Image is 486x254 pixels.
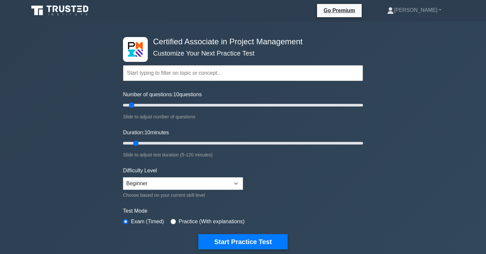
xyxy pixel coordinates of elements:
[123,151,363,159] div: Slide to adjust test duration (5-120 minutes)
[123,65,363,81] input: Start typing to filter on topic or concept...
[123,91,202,99] label: Number of questions: questions
[150,37,331,47] h4: Certified Associate in Project Management
[123,207,363,215] label: Test Mode
[123,167,157,175] label: Difficulty Level
[144,130,150,135] span: 10
[179,218,244,226] label: Practice (With explanations)
[123,129,169,137] label: Duration: minutes
[198,234,288,249] button: Start Practice Test
[320,6,359,15] a: Go Premium
[131,218,164,226] label: Exam (Timed)
[371,4,457,17] a: [PERSON_NAME]
[173,92,179,97] span: 10
[123,113,363,121] div: Slide to adjust number of questions
[123,191,243,199] div: Choose based on your current skill level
